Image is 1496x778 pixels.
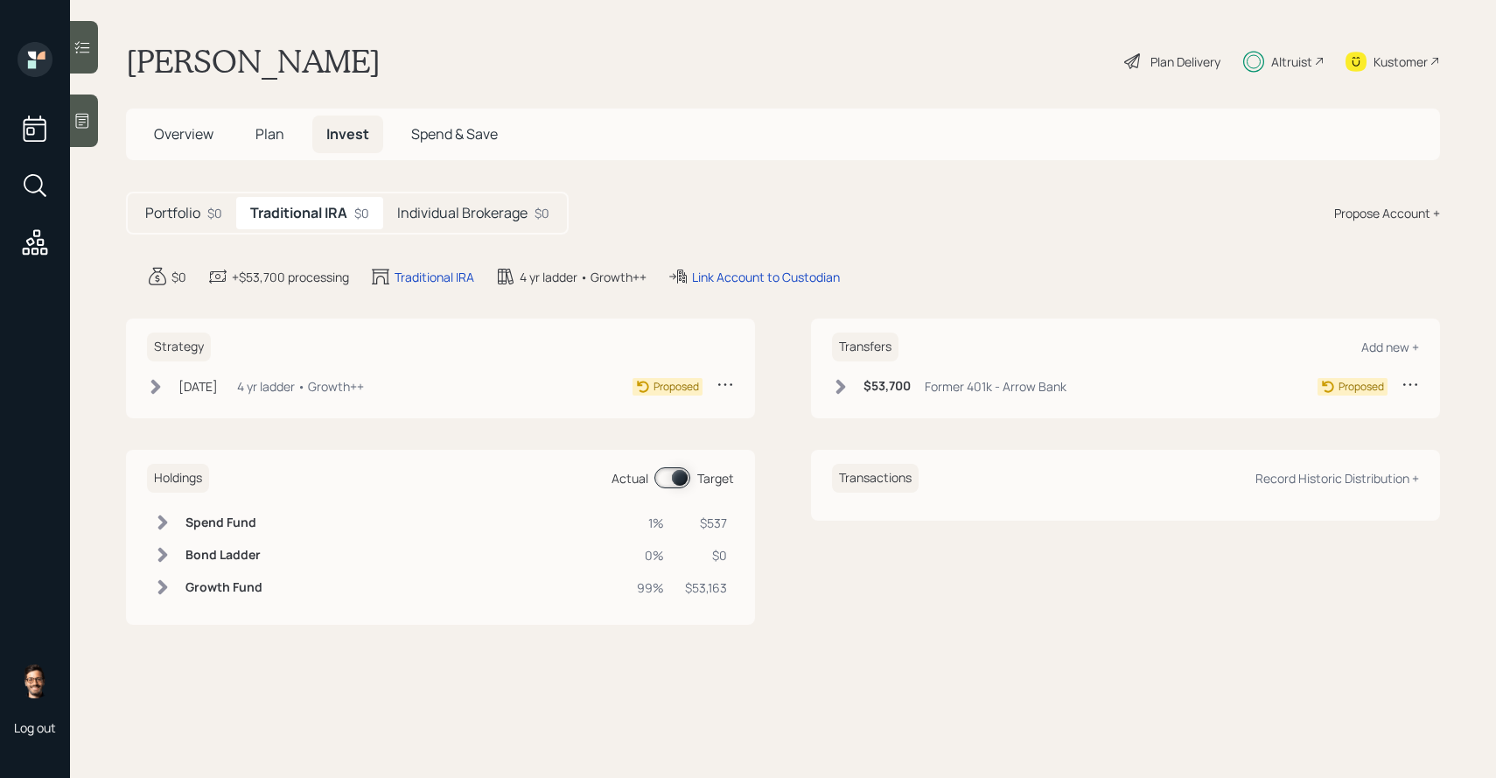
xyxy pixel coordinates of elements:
div: 4 yr ladder • Growth++ [237,377,364,396]
h6: Growth Fund [185,580,262,595]
div: 4 yr ladder • Growth++ [520,268,647,286]
div: $0 [685,546,727,564]
span: Spend & Save [411,124,498,144]
h1: [PERSON_NAME] [126,42,381,81]
div: Target [697,469,734,487]
div: Altruist [1271,53,1312,71]
h6: Strategy [147,333,211,361]
h6: Transfers [832,333,898,361]
div: Actual [612,469,648,487]
h6: $53,700 [863,379,911,394]
div: Link Account to Custodian [692,268,840,286]
span: Plan [255,124,284,144]
span: Invest [326,124,369,144]
div: $0 [171,268,186,286]
div: Propose Account + [1334,204,1440,222]
div: Former 401k - Arrow Bank [925,377,1066,396]
div: $53,163 [685,578,727,597]
div: 0% [637,546,664,564]
div: Record Historic Distribution + [1255,470,1419,487]
h5: Portfolio [145,205,200,221]
div: Traditional IRA [395,268,474,286]
h5: Traditional IRA [250,205,347,221]
h6: Transactions [832,464,919,493]
div: $0 [207,204,222,222]
div: $0 [535,204,549,222]
div: Log out [14,719,56,736]
div: 99% [637,578,664,597]
h5: Individual Brokerage [397,205,528,221]
div: Kustomer [1374,53,1428,71]
div: +$53,700 processing [232,268,349,286]
div: [DATE] [178,377,218,396]
h6: Bond Ladder [185,548,262,563]
div: $537 [685,514,727,532]
div: $0 [354,204,369,222]
div: Plan Delivery [1150,53,1220,71]
div: 1% [637,514,664,532]
div: Proposed [654,379,699,395]
span: Overview [154,124,213,144]
img: sami-boghos-headshot.png [17,663,52,698]
div: Add new + [1361,339,1419,355]
div: Proposed [1339,379,1384,395]
h6: Spend Fund [185,515,262,530]
h6: Holdings [147,464,209,493]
